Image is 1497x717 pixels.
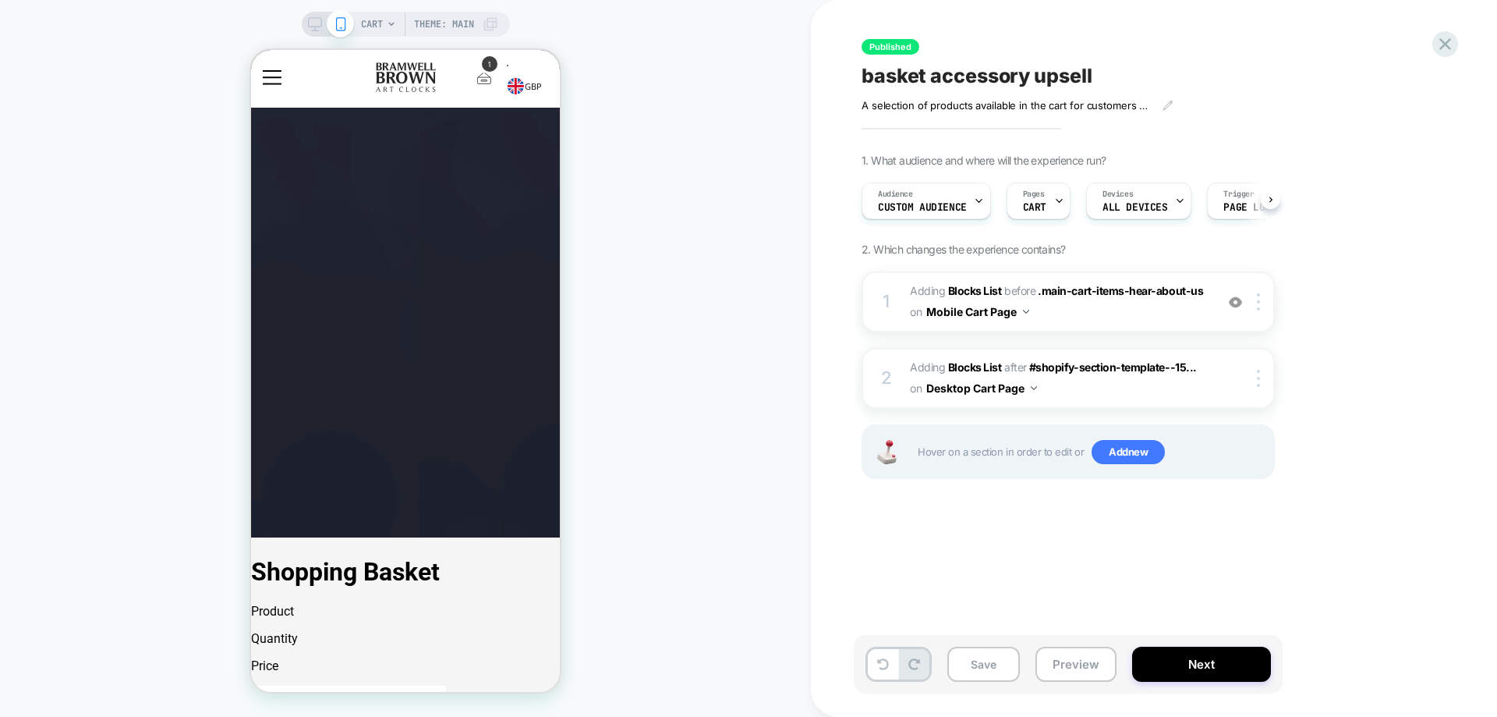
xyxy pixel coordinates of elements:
div: 2 [879,363,894,394]
span: on [910,302,922,321]
iframe: To enrich screen reader interactions, please activate Accessibility in Grammarly extension settings [251,50,560,692]
span: #shopify-section-template--15... [1029,360,1197,374]
span: Page Load [1223,202,1276,213]
b: Blocks List [948,360,1002,374]
img: crossed eye [1229,296,1242,309]
span: Adding [910,360,1002,374]
img: close [1257,370,1260,387]
span: Devices [1102,189,1133,200]
span: CART [1023,202,1046,213]
span: basket accessory upsell [862,64,1092,87]
span: ALL DEVICES [1102,202,1167,213]
span: 2. Which changes the experience contains? [862,243,1065,256]
button: Mobile Cart Page [926,300,1029,323]
button: Next [1132,647,1271,682]
img: close [1257,293,1260,311]
span: Add new [1092,440,1165,465]
img: down arrow [1023,310,1029,314]
span: CART [361,12,383,37]
span: AFTER [1004,360,1027,374]
span: BEFORE [1004,284,1035,297]
span: A selection of products available in the cart for customers to choose from [862,99,1151,112]
img: down arrow [1031,386,1037,390]
span: Theme: MAIN [414,12,474,37]
span: on [910,378,922,398]
button: Desktop Cart Page [926,377,1037,399]
span: Pages [1023,189,1045,200]
span: Hover on a section in order to edit or [918,440,1265,465]
button: Preview [1035,647,1117,682]
img: Joystick [871,440,902,464]
span: 1. What audience and where will the experience run? [862,154,1106,167]
b: Blocks List [948,284,1002,297]
span: Adding [910,284,1002,297]
div: 1 [879,286,894,318]
span: .main-cart-items-hear-about-us [1038,284,1203,297]
span: Custom Audience [878,202,967,213]
span: Audience [878,189,913,200]
button: Save [947,647,1020,682]
span: Published [862,39,919,55]
span: Trigger [1223,189,1254,200]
